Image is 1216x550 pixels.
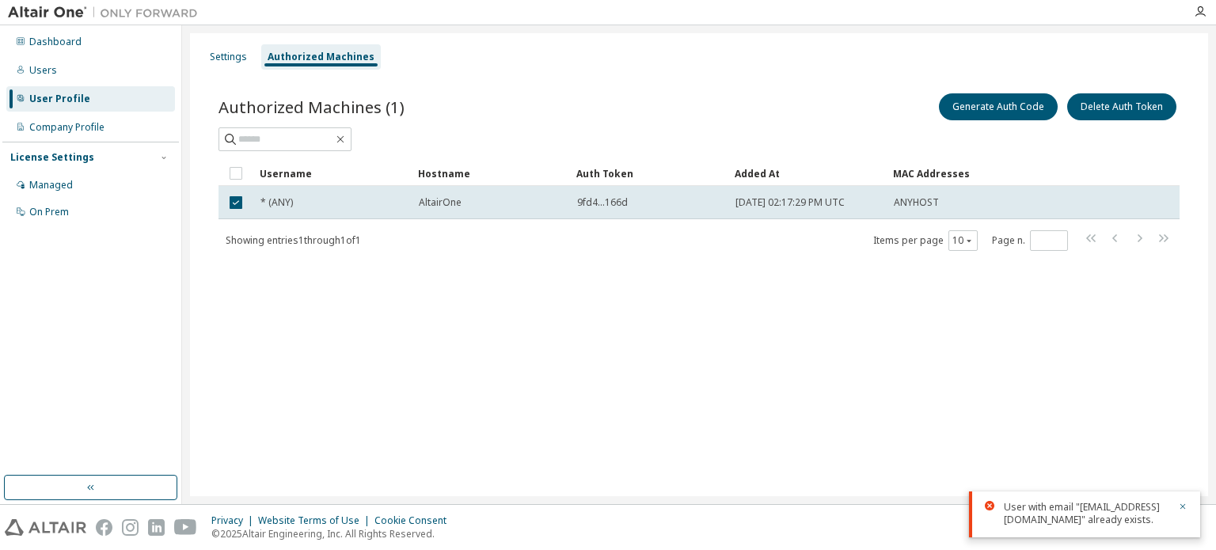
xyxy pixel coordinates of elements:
[29,64,57,77] div: Users
[218,96,405,118] span: Authorized Machines (1)
[258,514,374,527] div: Website Terms of Use
[174,519,197,536] img: youtube.svg
[873,230,978,251] span: Items per page
[10,151,94,164] div: License Settings
[374,514,456,527] div: Cookie Consent
[260,196,293,209] span: * (ANY)
[211,527,456,541] p: © 2025 Altair Engineering, Inc. All Rights Reserved.
[939,93,1058,120] button: Generate Auth Code
[29,179,73,192] div: Managed
[992,230,1068,251] span: Page n.
[735,196,845,209] span: [DATE] 02:17:29 PM UTC
[952,234,974,247] button: 10
[148,519,165,536] img: linkedin.svg
[268,51,374,63] div: Authorized Machines
[29,206,69,218] div: On Prem
[210,51,247,63] div: Settings
[29,36,82,48] div: Dashboard
[226,233,361,247] span: Showing entries 1 through 1 of 1
[1067,93,1176,120] button: Delete Auth Token
[576,161,722,186] div: Auth Token
[893,161,1013,186] div: MAC Addresses
[96,519,112,536] img: facebook.svg
[211,514,258,527] div: Privacy
[418,161,564,186] div: Hostname
[8,5,206,21] img: Altair One
[5,519,86,536] img: altair_logo.svg
[419,196,462,209] span: AltairOne
[577,196,628,209] span: 9fd4...166d
[122,519,139,536] img: instagram.svg
[894,196,939,209] span: ANYHOST
[29,93,90,105] div: User Profile
[29,121,104,134] div: Company Profile
[260,161,405,186] div: Username
[1004,501,1168,526] div: User with email "[EMAIL_ADDRESS][DOMAIN_NAME]" already exists.
[735,161,880,186] div: Added At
